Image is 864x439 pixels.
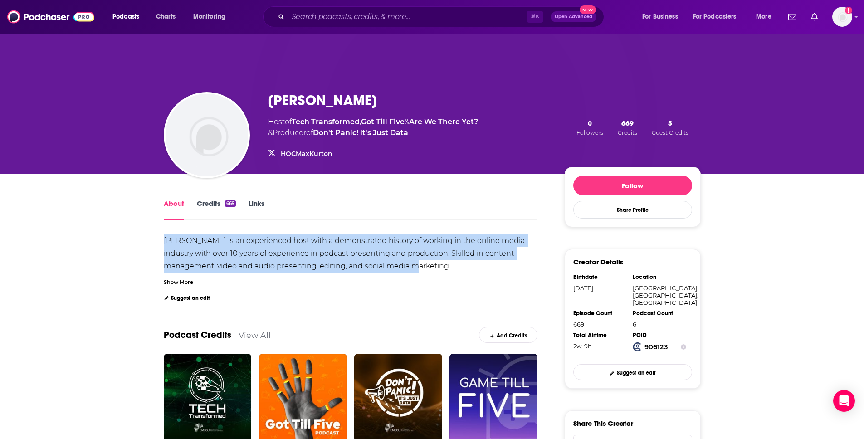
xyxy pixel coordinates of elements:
[405,117,409,126] span: &
[281,150,332,158] a: HOCMaxKurton
[633,321,686,328] div: 6
[285,117,360,126] span: of
[479,327,537,343] a: Add Credits
[164,329,231,341] a: Podcast Credits
[197,199,236,220] a: Credits669
[7,8,94,25] img: Podchaser - Follow, Share and Rate Podcasts
[652,129,688,136] span: Guest Credits
[644,343,668,351] strong: 906123
[106,10,151,24] button: open menu
[268,128,273,137] span: &
[832,7,852,27] span: Logged in as amandalamPR
[633,273,686,281] div: Location
[273,128,306,137] span: Producer
[693,10,737,23] span: For Podcasters
[642,10,678,23] span: For Business
[272,6,613,27] div: Search podcasts, credits, & more...
[785,9,800,24] a: Show notifications dropdown
[832,7,852,27] img: User Profile
[193,10,225,23] span: Monitoring
[615,118,640,137] button: 669Credits
[187,10,237,24] button: open menu
[166,94,248,176] img: Max Kurton
[555,15,592,19] span: Open Advanced
[580,5,596,14] span: New
[150,10,181,24] a: Charts
[164,199,184,220] a: About
[621,119,634,127] span: 669
[239,330,271,340] a: View All
[636,10,689,24] button: open menu
[756,10,771,23] span: More
[807,9,821,24] a: Show notifications dropdown
[164,236,533,321] div: [PERSON_NAME] is an experienced host with a demonstrated history of working in the online media i...
[573,310,627,317] div: Episode Count
[573,284,627,292] div: [DATE]
[268,92,377,109] h1: [PERSON_NAME]
[573,342,592,350] span: 345 hours, 12 minutes, 52 seconds
[633,342,642,351] img: Podchaser Creator ID logo
[249,199,264,220] a: Links
[573,176,692,195] button: Follow
[288,10,527,24] input: Search podcasts, credits, & more...
[573,273,627,281] div: Birthdate
[668,119,672,127] span: 5
[574,118,606,137] button: 0Followers
[832,7,852,27] button: Show profile menu
[633,332,686,339] div: PCID
[156,10,176,23] span: Charts
[633,310,686,317] div: Podcast Count
[112,10,139,23] span: Podcasts
[313,128,408,137] a: Don't Panic! It's Just Data
[833,390,855,412] div: Open Intercom Messenger
[573,419,633,428] h3: Share This Creator
[268,117,285,126] span: Host
[576,129,603,136] span: Followers
[649,118,691,137] button: 5Guest Credits
[306,128,408,137] span: of
[551,11,596,22] button: Open AdvancedNew
[361,117,405,126] a: Got Till Five
[527,11,543,23] span: ⌘ K
[687,10,750,24] button: open menu
[845,7,852,14] svg: Add a profile image
[573,201,692,219] button: Share Profile
[588,119,592,127] span: 0
[292,117,360,126] a: Tech Transformed
[750,10,783,24] button: open menu
[681,342,686,351] button: Show Info
[573,321,627,328] div: 669
[633,284,686,306] div: [GEOGRAPHIC_DATA], [GEOGRAPHIC_DATA], [GEOGRAPHIC_DATA]
[573,332,627,339] div: Total Airtime
[573,364,692,380] a: Suggest an edit
[225,200,236,207] div: 669
[618,129,637,136] span: Credits
[573,258,623,266] h3: Creator Details
[409,117,478,126] a: Are We There Yet?
[164,295,210,301] a: Suggest an edit
[360,117,361,126] span: ,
